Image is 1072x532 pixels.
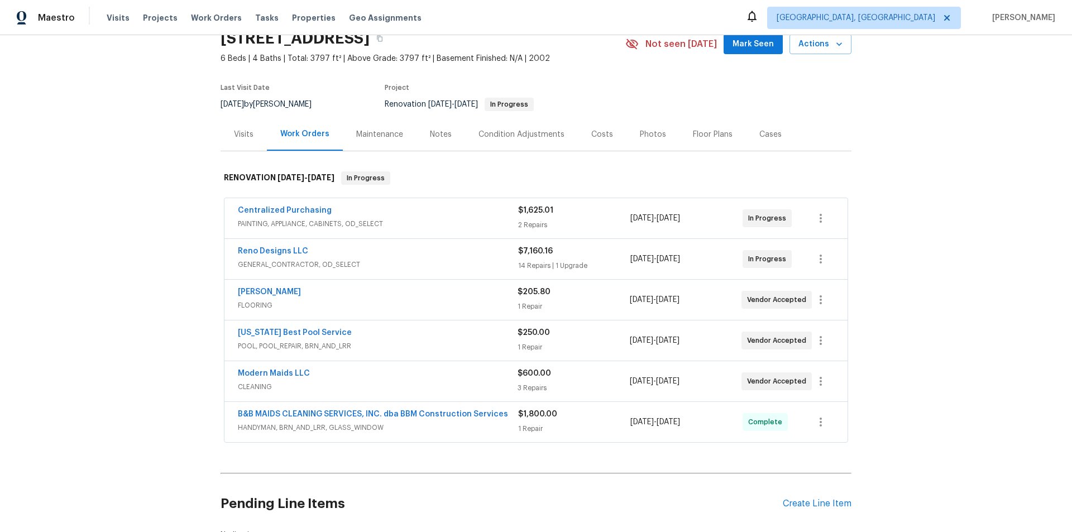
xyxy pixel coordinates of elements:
div: RENOVATION [DATE]-[DATE]In Progress [221,160,851,196]
span: Tasks [255,14,279,22]
span: [DATE] [630,214,654,222]
span: [DATE] [428,100,452,108]
h2: Pending Line Items [221,478,783,530]
span: GENERAL_CONTRACTOR, OD_SELECT [238,259,518,270]
div: 14 Repairs | 1 Upgrade [518,260,630,271]
span: Actions [798,37,843,51]
span: - [630,376,679,387]
div: 3 Repairs [518,382,629,394]
span: [DATE] [277,174,304,181]
span: Vendor Accepted [747,335,811,346]
span: [GEOGRAPHIC_DATA], [GEOGRAPHIC_DATA] [777,12,935,23]
div: Visits [234,129,253,140]
span: In Progress [486,101,533,108]
div: Notes [430,129,452,140]
div: 2 Repairs [518,219,630,231]
span: In Progress [342,172,389,184]
span: CLEANING [238,381,518,392]
span: $250.00 [518,329,550,337]
span: - [630,294,679,305]
a: B&B MAIDS CLEANING SERVICES, INC. dba BBM Construction Services [238,410,508,418]
span: In Progress [748,253,791,265]
span: - [630,213,680,224]
span: [DATE] [630,337,653,344]
span: [DATE] [630,255,654,263]
span: [DATE] [630,418,654,426]
span: - [630,335,679,346]
div: Photos [640,129,666,140]
span: [DATE] [221,100,244,108]
span: [DATE] [657,418,680,426]
span: [DATE] [656,377,679,385]
div: Floor Plans [693,129,733,140]
span: Work Orders [191,12,242,23]
a: [US_STATE] Best Pool Service [238,329,352,337]
div: Cases [759,129,782,140]
span: In Progress [748,213,791,224]
span: POOL, POOL_REPAIR, BRN_AND_LRR [238,341,518,352]
span: $7,160.16 [518,247,553,255]
span: - [630,416,680,428]
h2: [STREET_ADDRESS] [221,33,370,44]
div: Maintenance [356,129,403,140]
span: PAINTING, APPLIANCE, CABINETS, OD_SELECT [238,218,518,229]
span: Vendor Accepted [747,294,811,305]
button: Copy Address [370,28,390,49]
a: Modern Maids LLC [238,370,310,377]
span: Visits [107,12,130,23]
span: [DATE] [657,214,680,222]
span: Renovation [385,100,534,108]
span: Not seen [DATE] [645,39,717,50]
div: by [PERSON_NAME] [221,98,325,111]
div: 1 Repair [518,342,629,353]
span: Geo Assignments [349,12,422,23]
span: Properties [292,12,336,23]
span: Maestro [38,12,75,23]
span: [DATE] [454,100,478,108]
a: Reno Designs LLC [238,247,308,255]
span: [PERSON_NAME] [988,12,1055,23]
span: $1,625.01 [518,207,553,214]
span: - [277,174,334,181]
span: [DATE] [656,337,679,344]
span: 6 Beds | 4 Baths | Total: 3797 ft² | Above Grade: 3797 ft² | Basement Finished: N/A | 2002 [221,53,625,64]
a: Centralized Purchasing [238,207,332,214]
div: Create Line Item [783,499,851,509]
button: Mark Seen [724,34,783,55]
span: $600.00 [518,370,551,377]
span: [DATE] [308,174,334,181]
h6: RENOVATION [224,171,334,185]
span: Complete [748,416,787,428]
div: 1 Repair [518,423,630,434]
a: [PERSON_NAME] [238,288,301,296]
span: [DATE] [656,296,679,304]
span: $205.80 [518,288,551,296]
span: HANDYMAN, BRN_AND_LRR, GLASS_WINDOW [238,422,518,433]
span: Vendor Accepted [747,376,811,387]
span: Last Visit Date [221,84,270,91]
div: 1 Repair [518,301,629,312]
span: Project [385,84,409,91]
span: $1,800.00 [518,410,557,418]
span: [DATE] [630,296,653,304]
span: - [630,253,680,265]
button: Actions [789,34,851,55]
span: Projects [143,12,178,23]
span: [DATE] [630,377,653,385]
span: [DATE] [657,255,680,263]
div: Work Orders [280,128,329,140]
div: Costs [591,129,613,140]
span: - [428,100,478,108]
div: Condition Adjustments [478,129,564,140]
span: Mark Seen [733,37,774,51]
span: FLOORING [238,300,518,311]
